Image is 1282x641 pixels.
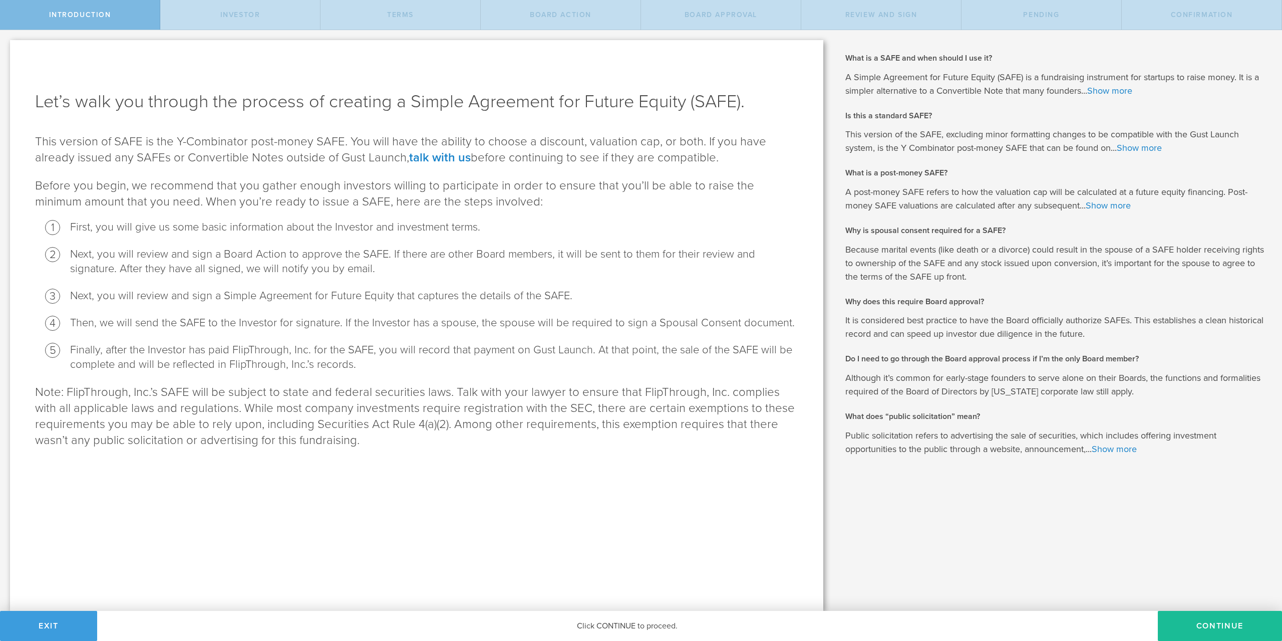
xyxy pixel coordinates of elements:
h2: What is a post-money SAFE? [845,167,1267,178]
div: Click CONTINUE to proceed. [97,611,1158,641]
li: Next, you will review and sign a Board Action to approve the SAFE. If there are other Board membe... [70,247,798,276]
p: A Simple Agreement for Future Equity (SAFE) is a fundraising instrument for startups to raise mon... [845,71,1267,98]
span: terms [387,11,414,19]
span: Review and Sign [845,11,917,19]
p: Before you begin, we recommend that you gather enough investors willing to participate in order t... [35,178,798,210]
h1: Let’s walk you through the process of creating a Simple Agreement for Future Equity (SAFE). [35,90,798,114]
span: Board Approval [685,11,757,19]
li: Finally, after the Investor has paid FlipThrough, Inc. for the SAFE, you will record that payment... [70,343,798,372]
span: Introduction [49,11,111,19]
p: This version of the SAFE, excluding minor formatting changes to be compatible with the Gust Launc... [845,128,1267,155]
a: talk with us [409,150,471,165]
h2: Why does this require Board approval? [845,296,1267,307]
p: Public solicitation refers to advertising the sale of securities, which includes offering investm... [845,429,1267,456]
h2: Why is spousal consent required for a SAFE? [845,225,1267,236]
span: Pending [1023,11,1059,19]
a: Show more [1086,200,1131,211]
h2: What is a SAFE and when should I use it? [845,53,1267,64]
a: Show more [1117,142,1162,153]
h2: Do I need to go through the Board approval process if I’m the only Board member? [845,353,1267,364]
p: Because marital events (like death or a divorce) could result in the spouse of a SAFE holder rece... [845,243,1267,284]
p: It is considered best practice to have the Board officially authorize SAFEs. This establishes a c... [845,314,1267,341]
p: This version of SAFE is the Y-Combinator post-money SAFE. You will have the ability to choose a d... [35,134,798,166]
h2: Is this a standard SAFE? [845,110,1267,121]
a: Show more [1092,444,1137,455]
span: Confirmation [1171,11,1233,19]
li: First, you will give us some basic information about the Investor and investment terms. [70,220,798,235]
p: Although it’s common for early-stage founders to serve alone on their Boards, the functions and f... [845,371,1267,398]
p: A post-money SAFE refers to how the valuation cap will be calculated at a future equity financing... [845,185,1267,212]
a: Show more [1087,85,1132,96]
li: Then, we will send the SAFE to the Investor for signature. If the Investor has a spouse, the spou... [70,316,798,330]
li: Next, you will review and sign a Simple Agreement for Future Equity that captures the details of ... [70,289,798,303]
h2: What does “public solicitation” mean? [845,411,1267,422]
span: Board Action [530,11,591,19]
span: Investor [220,11,260,19]
p: Note: FlipThrough, Inc.’s SAFE will be subject to state and federal securities laws. Talk with yo... [35,384,798,449]
button: Continue [1158,611,1282,641]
